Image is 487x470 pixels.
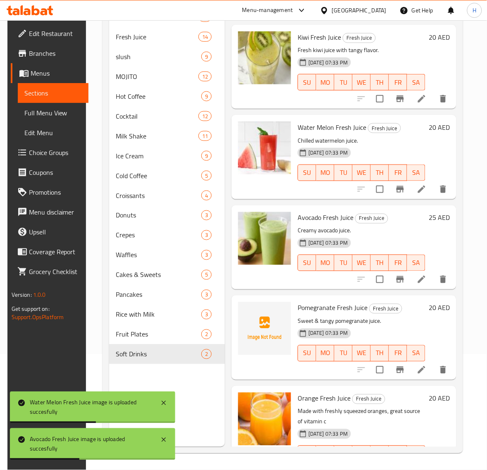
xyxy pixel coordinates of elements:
[116,52,201,62] span: slush
[305,149,351,157] span: [DATE] 07:33 PM
[473,6,476,15] span: H
[356,167,368,179] span: WE
[116,230,201,240] span: Crepes
[429,122,450,133] h6: 20 AED
[433,360,453,380] button: delete
[301,347,313,359] span: SU
[202,212,211,219] span: 3
[298,316,425,327] p: Sweet & tangy pomegranate juice.
[116,111,198,121] span: Cocktail
[392,347,404,359] span: FR
[334,446,353,462] button: TU
[238,302,291,355] img: Pomegranate Fresh Juice
[202,172,211,180] span: 5
[316,345,334,362] button: MO
[389,165,407,181] button: FR
[298,255,316,271] button: SU
[320,76,331,88] span: MO
[298,45,425,55] p: Fresh kiwi juice with tangy flavor.
[429,212,450,224] h6: 25 AED
[12,312,64,322] a: Support.OpsPlatform
[11,162,89,182] a: Coupons
[29,167,82,177] span: Coupons
[392,167,404,179] span: FR
[238,122,291,174] img: Water Melon Fresh Juice
[392,257,404,269] span: FR
[374,167,386,179] span: TH
[12,289,32,300] span: Version:
[368,124,401,133] span: Fresh Juice
[353,255,371,271] button: WE
[338,347,349,359] span: TU
[407,165,425,181] button: SA
[33,289,46,300] span: 1.0.0
[343,33,376,43] div: Fresh Juice
[433,89,453,109] button: delete
[11,262,89,282] a: Grocery Checklist
[116,151,201,161] div: Ice Cream
[109,205,225,225] div: Donuts3
[298,446,316,462] button: SU
[116,171,201,181] span: Cold Coffee
[433,270,453,289] button: delete
[417,365,427,375] a: Edit menu item
[116,91,201,101] span: Hot Coffee
[332,6,387,15] div: [GEOGRAPHIC_DATA]
[353,446,371,462] button: WE
[116,270,201,280] span: Cakes & Sweets
[201,250,212,260] div: items
[201,210,212,220] div: items
[30,435,152,453] div: Avocado Fresh Juice image is uploaded succesfully
[198,32,212,42] div: items
[338,257,349,269] span: TU
[390,179,410,199] button: Branch-specific-item
[316,74,334,91] button: MO
[109,225,225,245] div: Crepes3
[199,33,211,41] span: 14
[320,347,331,359] span: MO
[370,304,402,314] span: Fresh Juice
[116,32,198,42] span: Fresh Juice
[29,227,82,237] span: Upsell
[201,52,212,62] div: items
[18,123,89,143] a: Edit Menu
[371,181,389,198] span: Select to update
[116,131,198,141] span: Milk Shake
[320,257,331,269] span: MO
[355,214,388,224] div: Fresh Juice
[374,347,386,359] span: TH
[109,27,225,47] div: Fresh Juice14
[202,251,211,259] span: 3
[116,191,201,200] span: Croissants
[11,43,89,63] a: Branches
[201,349,212,359] div: items
[11,143,89,162] a: Choice Groups
[298,74,316,91] button: SU
[109,126,225,146] div: Milk Shake11
[371,345,389,362] button: TH
[29,207,82,217] span: Menu disclaimer
[417,184,427,194] a: Edit menu item
[29,267,82,277] span: Grocery Checklist
[11,222,89,242] a: Upsell
[389,74,407,91] button: FR
[301,167,313,179] span: SU
[202,192,211,200] span: 4
[417,274,427,284] a: Edit menu item
[353,394,385,404] span: Fresh Juice
[343,33,375,43] span: Fresh Juice
[390,270,410,289] button: Branch-specific-item
[429,393,450,404] h6: 20 AED
[305,329,351,337] span: [DATE] 07:33 PM
[368,123,401,133] div: Fresh Juice
[298,302,368,314] span: Pomegranate Fresh Juice
[371,361,389,379] span: Select to update
[316,165,334,181] button: MO
[202,331,211,339] span: 2
[433,179,453,199] button: delete
[12,303,50,314] span: Get support on:
[298,212,353,224] span: Avocado Fresh Juice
